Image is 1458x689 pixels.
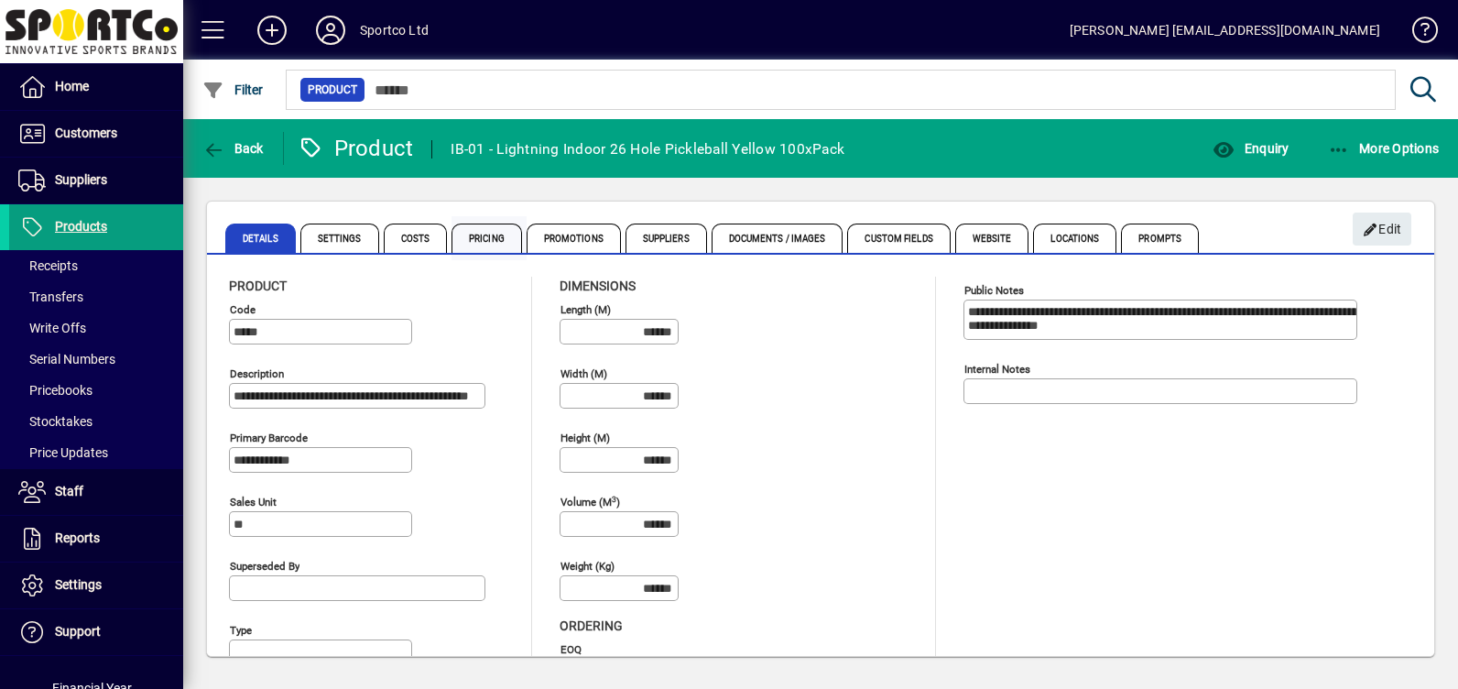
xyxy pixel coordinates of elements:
span: Prompts [1121,224,1199,253]
span: Settings [300,224,379,253]
mat-label: Internal Notes [964,363,1030,376]
span: Dimensions [560,279,636,293]
mat-label: Width (m) [560,367,607,380]
span: Suppliers [55,172,107,187]
button: Back [198,132,268,165]
span: Price Updates [18,445,108,460]
span: Promotions [527,224,621,253]
a: Transfers [9,281,183,312]
span: Ordering [560,618,623,633]
span: Support [55,624,101,639]
mat-label: Public Notes [964,284,1024,297]
button: Enquiry [1208,132,1293,165]
span: Costs [384,224,448,253]
button: Filter [198,73,268,106]
span: Write Offs [18,321,86,335]
span: Documents / Images [712,224,843,253]
span: Transfers [18,290,83,304]
a: Reports [9,516,183,562]
a: Customers [9,111,183,157]
span: More Options [1328,141,1440,156]
a: Staff [9,469,183,515]
span: Staff [55,484,83,498]
button: Add [243,14,301,47]
span: Receipts [18,258,78,273]
div: Sportco Ltd [360,16,429,45]
span: Product [229,279,287,293]
app-page-header-button: Back [183,132,284,165]
span: Suppliers [626,224,707,253]
span: Website [955,224,1029,253]
mat-label: Superseded by [230,560,299,573]
a: Home [9,64,183,110]
div: [PERSON_NAME] [EMAIL_ADDRESS][DOMAIN_NAME] [1070,16,1380,45]
mat-label: EOQ [560,643,582,656]
span: Pricing [452,224,522,253]
div: Product [298,134,414,163]
span: Details [225,224,296,253]
mat-label: Description [230,367,284,380]
a: Write Offs [9,312,183,344]
mat-label: Primary barcode [230,432,308,444]
mat-label: Height (m) [560,432,610,444]
span: Edit [1363,214,1402,245]
div: IB-01 - Lightning Indoor 26 Hole Pickleball Yellow 100xPack [451,135,844,164]
span: Home [55,79,89,93]
a: Suppliers [9,158,183,203]
a: Knowledge Base [1398,4,1435,63]
mat-label: Sales unit [230,496,277,509]
span: Pricebooks [18,383,92,398]
span: Reports [55,530,100,545]
a: Receipts [9,250,183,281]
span: Customers [55,126,117,140]
mat-label: Weight (Kg) [560,560,615,573]
span: Stocktakes [18,414,92,429]
span: Back [202,141,264,156]
span: Product [308,81,357,99]
mat-label: Length (m) [560,303,611,316]
span: Products [55,219,107,234]
button: Profile [301,14,360,47]
mat-label: Type [230,624,252,637]
a: Price Updates [9,437,183,468]
span: Locations [1033,224,1116,253]
a: Support [9,609,183,655]
a: Pricebooks [9,375,183,406]
button: More Options [1323,132,1444,165]
sup: 3 [612,494,616,503]
span: Filter [202,82,264,97]
a: Serial Numbers [9,344,183,375]
button: Edit [1353,213,1411,246]
mat-label: Code [230,303,256,316]
span: Serial Numbers [18,352,115,366]
a: Settings [9,563,183,608]
a: Stocktakes [9,406,183,437]
span: Enquiry [1213,141,1289,156]
span: Settings [55,577,102,592]
span: Custom Fields [847,224,950,253]
mat-label: Volume (m ) [560,496,620,509]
